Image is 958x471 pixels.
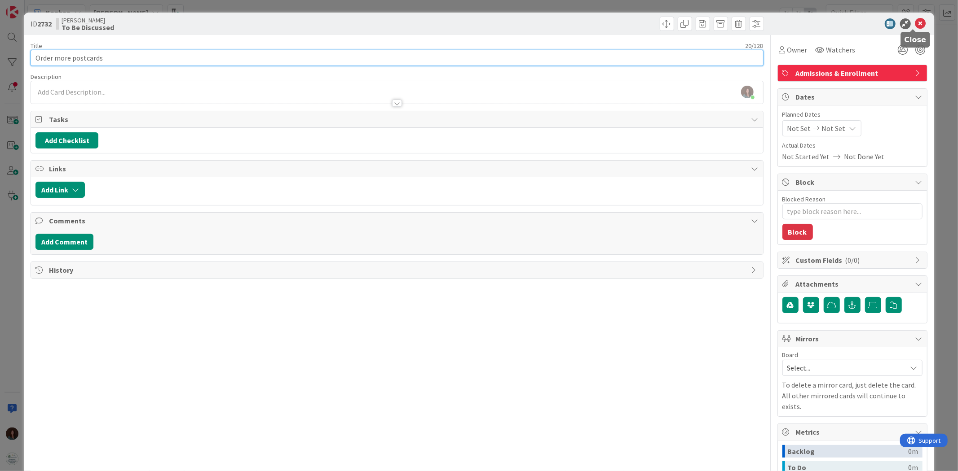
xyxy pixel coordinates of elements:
[796,333,911,344] span: Mirrors
[822,123,846,134] span: Not Set
[787,362,902,374] span: Select...
[741,86,754,98] img: OCY08dXc8IdnIpmaIgmOpY5pXBdHb5bl.jpg
[19,1,41,12] span: Support
[796,177,911,188] span: Block
[782,379,923,412] p: To delete a mirror card, just delete the card. All other mirrored cards will continue to exists.
[796,68,911,78] span: Admissions & Enrollment
[787,44,808,55] span: Owner
[782,224,813,240] button: Block
[905,35,927,44] h5: Close
[37,19,52,28] b: 2732
[31,73,62,81] span: Description
[782,151,830,162] span: Not Started Yet
[31,42,42,50] label: Title
[49,215,746,226] span: Comments
[787,123,811,134] span: Not Set
[782,141,923,150] span: Actual Dates
[35,132,98,148] button: Add Checklist
[788,445,909,458] div: Backlog
[62,17,114,24] span: [PERSON_NAME]
[35,182,85,198] button: Add Link
[782,352,799,358] span: Board
[782,110,923,119] span: Planned Dates
[31,18,52,29] span: ID
[826,44,856,55] span: Watchers
[845,256,860,265] span: ( 0/0 )
[49,114,746,125] span: Tasks
[45,42,763,50] div: 20 / 128
[31,50,763,66] input: type card name here...
[909,445,918,458] div: 0m
[782,195,826,203] label: Blocked Reason
[49,163,746,174] span: Links
[49,265,746,275] span: History
[796,427,911,437] span: Metrics
[796,279,911,289] span: Attachments
[796,255,911,266] span: Custom Fields
[796,92,911,102] span: Dates
[62,24,114,31] b: To Be Discussed
[844,151,885,162] span: Not Done Yet
[35,234,93,250] button: Add Comment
